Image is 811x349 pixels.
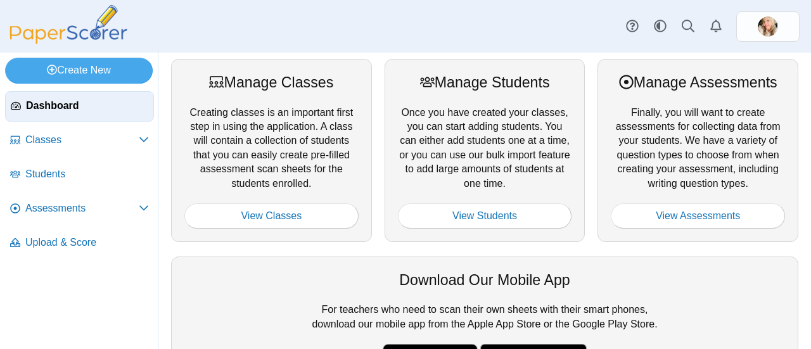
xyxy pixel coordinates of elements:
div: Creating classes is an important first step in using the application. A class will contain a coll... [171,59,372,242]
a: Students [5,160,154,190]
span: Upload & Score [25,236,149,250]
a: Upload & Score [5,228,154,258]
a: View Assessments [611,203,785,229]
span: Rachelle Friberg [758,16,778,37]
div: Manage Classes [184,72,359,92]
a: Create New [5,58,153,83]
div: Manage Students [398,72,572,92]
a: Classes [5,125,154,156]
a: Alerts [702,13,730,41]
a: PaperScorer [5,35,132,46]
div: Once you have created your classes, you can start adding students. You can either add students on... [385,59,585,242]
img: PaperScorer [5,5,132,44]
a: Dashboard [5,91,154,122]
span: Classes [25,133,139,147]
img: ps.HV3yfmwQcamTYksb [758,16,778,37]
a: View Classes [184,203,359,229]
div: Download Our Mobile App [184,270,785,290]
span: Dashboard [26,99,148,113]
a: ps.HV3yfmwQcamTYksb [736,11,800,42]
a: View Students [398,203,572,229]
span: Students [25,167,149,181]
a: Assessments [5,194,154,224]
div: Manage Assessments [611,72,785,92]
div: Finally, you will want to create assessments for collecting data from your students. We have a va... [597,59,798,242]
span: Assessments [25,201,139,215]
